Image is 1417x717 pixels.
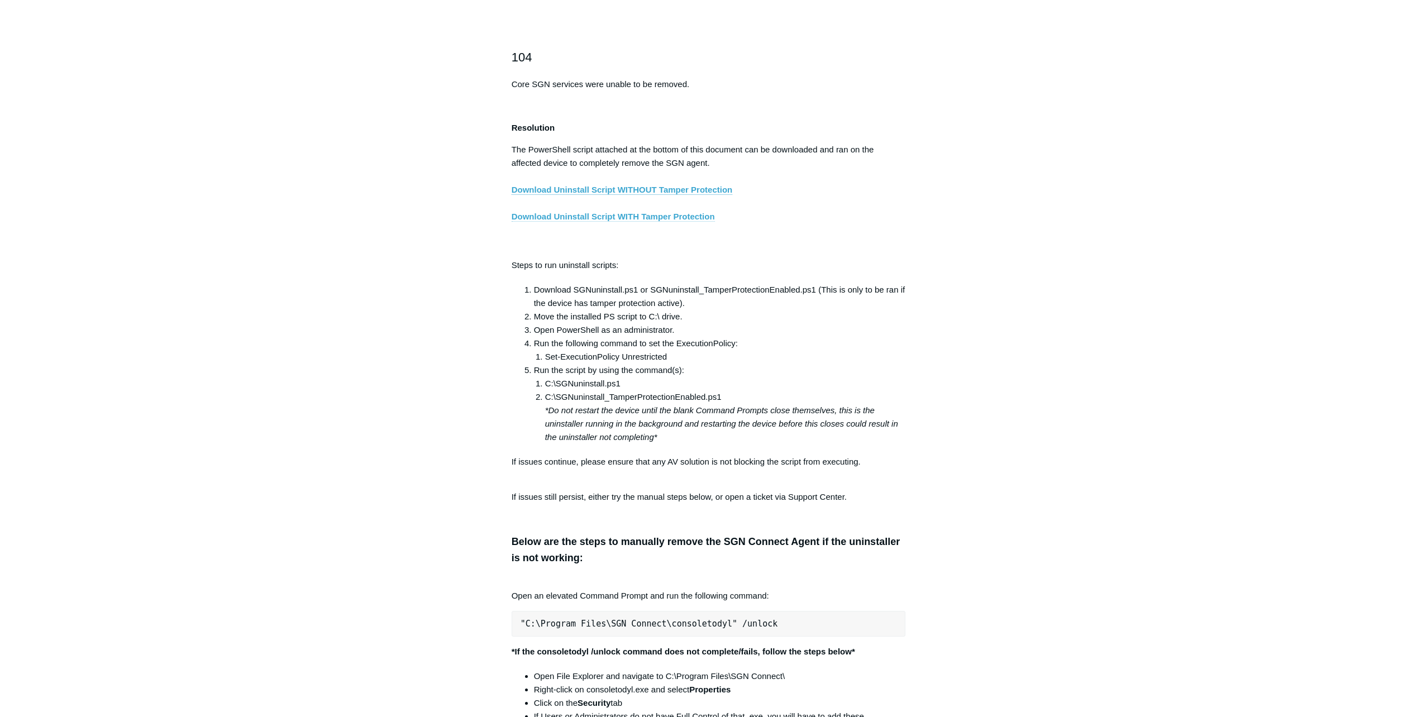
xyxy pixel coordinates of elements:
[534,323,906,337] li: Open PowerShell as an administrator.
[545,377,906,390] li: C:\SGNuninstall.ps1
[512,78,906,91] p: Core SGN services were unable to be removed.
[512,611,906,637] pre: "C:\Program Files\SGN Connect\consoletodyl" /unlock
[545,390,906,444] li: C:\SGNuninstall_TamperProtectionEnabled.ps1
[534,310,906,323] li: Move the installed PS script to C:\ drive.
[512,123,555,132] strong: Resolution
[512,576,906,603] p: Open an elevated Command Prompt and run the following command:
[512,185,733,195] a: Download Uninstall Script WITHOUT Tamper Protection
[578,698,610,708] strong: Security
[534,283,906,310] li: Download SGNuninstall.ps1 or SGNuninstall_TamperProtectionEnabled.ps1 (This is only to be ran if ...
[534,337,906,364] li: Run the following command to set the ExecutionPolicy:
[512,647,855,656] strong: *If the consoletodyl /unlock command does not complete/fails, follow the steps below*
[512,534,906,566] h3: Below are the steps to manually remove the SGN Connect Agent if the uninstaller is not working:
[545,350,906,364] li: Set-ExecutionPolicy Unrestricted
[512,47,906,67] h2: 104
[534,696,906,710] li: Click on the tab
[534,364,906,444] li: Run the script by using the command(s):
[512,212,715,222] a: Download Uninstall Script WITH Tamper Protection
[512,143,906,250] p: The PowerShell script attached at the bottom of this document can be downloaded and ran on the af...
[512,259,906,272] p: Steps to run uninstall scripts:
[512,455,906,482] p: If issues continue, please ensure that any AV solution is not blocking the script from executing.
[534,683,906,696] li: Right-click on consoletodyl.exe and select
[689,685,731,694] strong: Properties
[545,405,898,442] em: *Do not restart the device until the blank Command Prompts close themselves, this is the uninstal...
[534,670,906,683] li: Open File Explorer and navigate to C:\Program Files\SGN Connect\
[512,490,906,504] p: If issues still persist, either try the manual steps below, or open a ticket via Support Center.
